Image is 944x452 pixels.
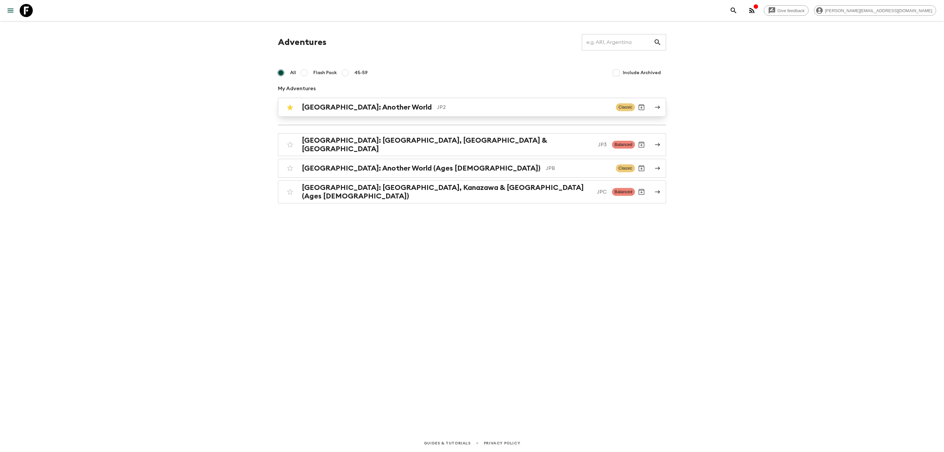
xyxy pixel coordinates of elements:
[278,159,666,178] a: [GEOGRAPHIC_DATA]: Another World (Ages [DEMOGRAPHIC_DATA])JPBClassicArchive
[278,133,666,156] a: [GEOGRAPHIC_DATA]: [GEOGRAPHIC_DATA], [GEOGRAPHIC_DATA] & [GEOGRAPHIC_DATA]JP3BalancedArchive
[635,162,648,175] button: Archive
[313,70,337,76] span: Flash Pack
[635,138,648,151] button: Archive
[290,70,296,76] span: All
[302,136,593,153] h2: [GEOGRAPHIC_DATA]: [GEOGRAPHIC_DATA], [GEOGRAPHIC_DATA] & [GEOGRAPHIC_DATA]
[635,185,648,198] button: Archive
[598,141,607,149] p: JP3
[302,164,541,173] h2: [GEOGRAPHIC_DATA]: Another World (Ages [DEMOGRAPHIC_DATA])
[612,141,635,149] span: Balanced
[278,180,666,203] a: [GEOGRAPHIC_DATA]: [GEOGRAPHIC_DATA], Kanazawa & [GEOGRAPHIC_DATA] (Ages [DEMOGRAPHIC_DATA])JPCBa...
[612,188,635,196] span: Balanced
[727,4,740,17] button: search adventures
[302,183,592,200] h2: [GEOGRAPHIC_DATA]: [GEOGRAPHIC_DATA], Kanazawa & [GEOGRAPHIC_DATA] (Ages [DEMOGRAPHIC_DATA])
[623,70,661,76] span: Include Archived
[764,5,809,16] a: Give feedback
[814,5,936,16] div: [PERSON_NAME][EMAIL_ADDRESS][DOMAIN_NAME]
[424,440,471,447] a: Guides & Tutorials
[635,101,648,114] button: Archive
[437,103,611,111] p: JP2
[484,440,520,447] a: Privacy Policy
[278,98,666,117] a: [GEOGRAPHIC_DATA]: Another WorldJP2ClassicArchive
[774,8,808,13] span: Give feedback
[582,33,654,51] input: e.g. AR1, Argentina
[4,4,17,17] button: menu
[278,85,666,92] p: My Adventures
[616,164,635,172] span: Classic
[597,188,607,196] p: JPC
[821,8,936,13] span: [PERSON_NAME][EMAIL_ADDRESS][DOMAIN_NAME]
[302,103,432,112] h2: [GEOGRAPHIC_DATA]: Another World
[354,70,368,76] span: 45-59
[278,36,326,49] h1: Adventures
[546,164,611,172] p: JPB
[616,103,635,111] span: Classic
